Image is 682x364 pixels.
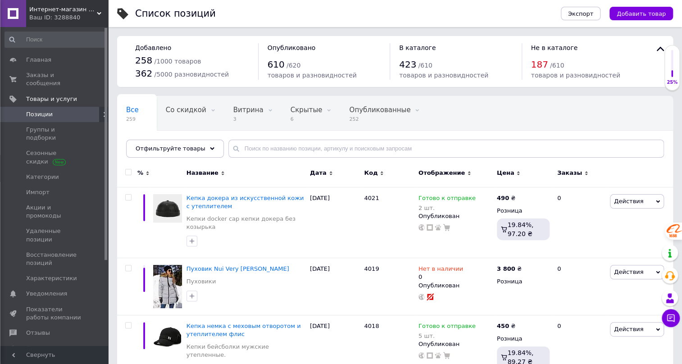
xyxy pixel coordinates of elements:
[154,58,201,65] span: / 1000 товаров
[531,44,578,51] span: Не в каталоге
[531,72,620,79] span: товаров и разновидностей
[26,188,50,196] span: Импорт
[186,169,218,177] span: Название
[364,169,377,177] span: Код
[26,227,83,243] span: Удаленные позиции
[186,278,216,286] a: Пуховики
[153,322,182,351] img: Кепка немка с меховым отворотом и утеплителем флис
[531,59,548,70] span: 187
[568,10,593,17] span: Экспорт
[418,62,432,69] span: / 610
[308,187,362,258] div: [DATE]
[349,106,410,114] span: Опубликованные
[26,173,59,181] span: Категории
[418,265,463,275] span: Нет в наличии
[186,265,289,272] a: Пуховик Nui Very [PERSON_NAME]
[497,207,550,215] div: Розница
[135,68,152,79] span: 362
[286,62,300,69] span: / 620
[418,205,476,211] div: 2 шт.
[137,169,143,177] span: %
[154,71,229,78] span: / 5000 разновидностей
[291,116,323,123] span: 6
[497,322,515,330] div: ₴
[617,10,666,17] span: Добавить товар
[268,59,285,70] span: 610
[399,44,436,51] span: В каталоге
[291,106,323,114] span: Скрытые
[233,106,264,114] span: Витрина
[5,32,106,48] input: Поиск
[364,323,379,329] span: 4018
[507,221,533,237] span: 19.84%, 97.20 ₴
[310,169,327,177] span: Дата
[418,195,476,204] span: Готово к отправке
[26,274,77,282] span: Характеристики
[153,265,182,308] img: Пуховик Nui Very Фабьен
[557,169,582,177] span: Заказы
[399,72,488,79] span: товаров и разновидностей
[26,344,63,352] span: Покупатели
[126,106,139,114] span: Все
[26,126,83,142] span: Группы и подборки
[497,323,509,329] b: 450
[186,195,304,209] a: Кепка докера из искусственной кожи с утеплителем
[614,326,643,332] span: Действия
[136,145,205,152] span: Отфильтруйте товары
[349,116,410,123] span: 252
[228,140,664,158] input: Поиск по названию позиции, артикулу и поисковым запросам
[497,265,522,273] div: ₴
[26,95,77,103] span: Товары и услуги
[614,268,643,275] span: Действия
[418,212,492,220] div: Опубликован
[399,59,416,70] span: 423
[497,265,515,272] b: 3 800
[26,251,83,267] span: Восстановление позиций
[26,149,83,165] span: Сезонные скидки
[552,187,608,258] div: 0
[552,258,608,315] div: 0
[166,106,206,114] span: Со скидкой
[135,55,152,66] span: 258
[418,169,465,177] span: Отображение
[418,282,492,290] div: Опубликован
[233,116,264,123] span: 3
[186,323,301,337] a: Кепка немка с меховым отворотом и утеплителем флис
[26,56,51,64] span: Главная
[418,323,476,332] span: Готово к отправке
[26,290,67,298] span: Уведомления
[186,215,305,231] a: Кепки docker cap кепки докера без козырька
[268,44,316,51] span: Опубликовано
[268,72,357,79] span: товаров и разновидностей
[29,14,108,22] div: Ваш ID: 3288840
[126,140,158,148] span: Скрытые
[29,5,97,14] span: Интернет-магазин "Vаріант"
[126,116,139,123] span: 259
[364,265,379,272] span: 4019
[497,169,514,177] span: Цена
[497,194,515,202] div: ₴
[26,329,50,337] span: Отзывы
[418,340,492,348] div: Опубликован
[550,62,564,69] span: / 610
[135,9,216,18] div: Список позиций
[135,44,171,51] span: Добавлено
[308,258,362,315] div: [DATE]
[609,7,673,20] button: Добавить товар
[497,278,550,286] div: Розница
[662,309,680,327] button: Чат с покупателем
[364,195,379,201] span: 4021
[665,79,679,86] div: 25%
[26,305,83,322] span: Показатели работы компании
[497,195,509,201] b: 490
[497,335,550,343] div: Розница
[561,7,600,20] button: Экспорт
[186,343,305,359] a: Кепки бейсболки мужские утепленные.
[418,265,463,281] div: 0
[26,204,83,220] span: Акции и промокоды
[153,194,182,223] img: Кепка докера из искусственной кожи с утеплителем
[614,198,643,205] span: Действия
